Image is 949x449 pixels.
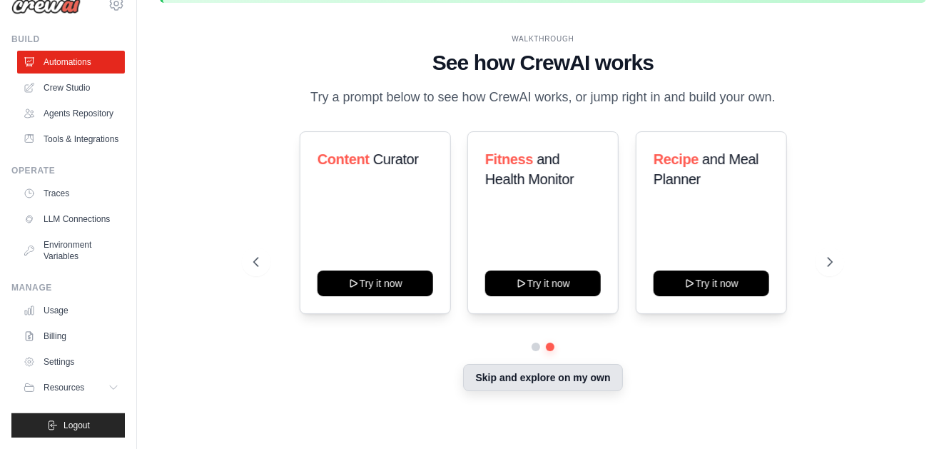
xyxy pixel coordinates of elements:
[654,151,699,167] span: Recipe
[253,34,832,44] div: WALKTHROUGH
[317,151,369,167] span: Content
[44,382,84,393] span: Resources
[17,299,125,322] a: Usage
[253,50,832,76] h1: See how CrewAI works
[372,151,418,167] span: Curator
[485,151,574,187] span: and Health Monitor
[11,282,125,293] div: Manage
[17,51,125,74] a: Automations
[17,102,125,125] a: Agents Repository
[654,151,758,187] span: and Meal Planner
[11,165,125,176] div: Operate
[17,350,125,373] a: Settings
[17,76,125,99] a: Crew Studio
[878,380,949,449] iframe: Chat Widget
[17,325,125,348] a: Billing
[11,413,125,438] button: Logout
[317,271,432,296] button: Try it now
[17,128,125,151] a: Tools & Integrations
[463,364,622,391] button: Skip and explore on my own
[485,151,533,167] span: Fitness
[11,34,125,45] div: Build
[485,271,601,296] button: Try it now
[17,376,125,399] button: Resources
[17,182,125,205] a: Traces
[64,420,90,431] span: Logout
[303,87,783,108] p: Try a prompt below to see how CrewAI works, or jump right in and build your own.
[17,208,125,231] a: LLM Connections
[654,271,769,296] button: Try it now
[17,233,125,268] a: Environment Variables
